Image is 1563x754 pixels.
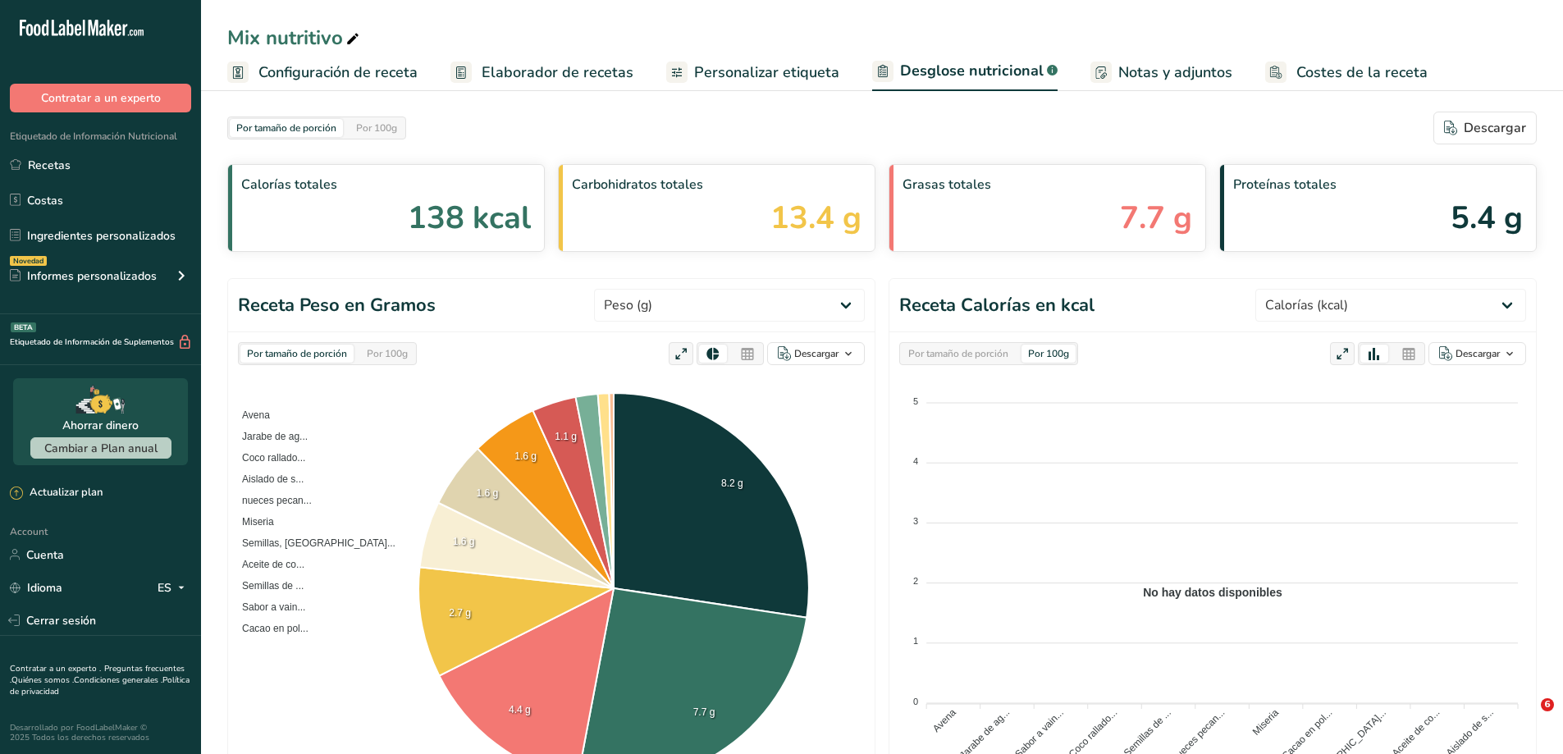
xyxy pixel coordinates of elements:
a: Preguntas frecuentes . [10,663,185,686]
a: Elaborador de recetas [450,54,633,91]
a: Costes de la receta [1265,54,1428,91]
a: Contratar a un experto . [10,663,101,674]
div: Ahorrar dinero [62,417,139,434]
span: 138 kcal [408,194,531,241]
div: Novedad [10,256,47,266]
tspan: 0 [913,697,918,706]
span: Notas y adjuntos [1118,62,1232,84]
span: Carbohidratos totales [572,175,861,194]
span: Costes de la receta [1296,62,1428,84]
tspan: 4 [913,456,918,466]
span: Desglose nutricional [900,60,1044,82]
span: 5.4 g [1451,194,1523,241]
button: Descargar [767,342,865,365]
div: Mix nutritivo [227,23,363,53]
span: Aceite de co... [230,559,304,570]
span: Cacao en pol... [230,623,308,634]
h1: Receta Peso en Gramos [238,292,436,319]
span: Elaborador de recetas [482,62,633,84]
span: Sabor a vain... [230,601,305,613]
button: Descargar [1433,112,1537,144]
span: Personalizar etiqueta [694,62,839,84]
div: Por tamaño de porción [230,119,343,137]
span: Configuración de receta [258,62,418,84]
span: Cambiar a Plan anual [44,441,158,456]
span: Calorías totales [241,175,531,194]
span: Avena [230,409,270,421]
a: Condiciones generales . [74,674,162,686]
button: Cambiar a Plan anual [30,437,171,459]
span: Coco rallado... [230,452,305,464]
div: Informes personalizados [10,267,157,285]
tspan: Miseria [1250,706,1281,737]
a: Desglose nutricional [872,53,1058,92]
text: No hay datos disponibles [1143,586,1282,599]
a: Quiénes somos . [11,674,74,686]
tspan: 2 [913,576,918,586]
tspan: Avena [930,706,958,734]
button: Contratar a un experto [10,84,191,112]
div: Descargar [1456,346,1500,361]
span: Miseria [230,516,274,528]
a: Configuración de receta [227,54,418,91]
iframe: Intercom live chat [1507,698,1547,738]
div: Por 100g [1021,345,1076,363]
a: Personalizar etiqueta [666,54,839,91]
div: Actualizar plan [10,485,103,501]
div: Desarrollado por FoodLabelMaker © 2025 Todos los derechos reservados [10,723,191,743]
div: Descargar [794,346,839,361]
span: Jarabe de ag... [230,431,308,442]
span: Aislado de s... [230,473,304,485]
a: Notas y adjuntos [1090,54,1232,91]
span: 7.7 g [1120,194,1192,241]
div: ES [158,578,191,597]
div: Por 100g [360,345,414,363]
span: Semillas, [GEOGRAPHIC_DATA]... [230,537,395,549]
tspan: 3 [913,516,918,526]
tspan: 5 [913,396,918,406]
h1: Receta Calorías en kcal [899,292,1095,319]
button: Descargar [1428,342,1526,365]
div: Por tamaño de porción [902,345,1015,363]
div: Por tamaño de porción [240,345,354,363]
div: BETA [11,322,36,332]
span: nueces pecan... [230,495,312,506]
div: Por 100g [350,119,404,137]
span: Proteínas totales [1233,175,1523,194]
a: Idioma [10,573,62,602]
span: 13.4 g [770,194,861,241]
span: Semillas de ... [230,580,304,592]
a: Política de privacidad [10,674,190,697]
div: Descargar [1444,118,1526,138]
tspan: 1 [913,636,918,646]
span: Grasas totales [903,175,1192,194]
span: 6 [1541,698,1554,711]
